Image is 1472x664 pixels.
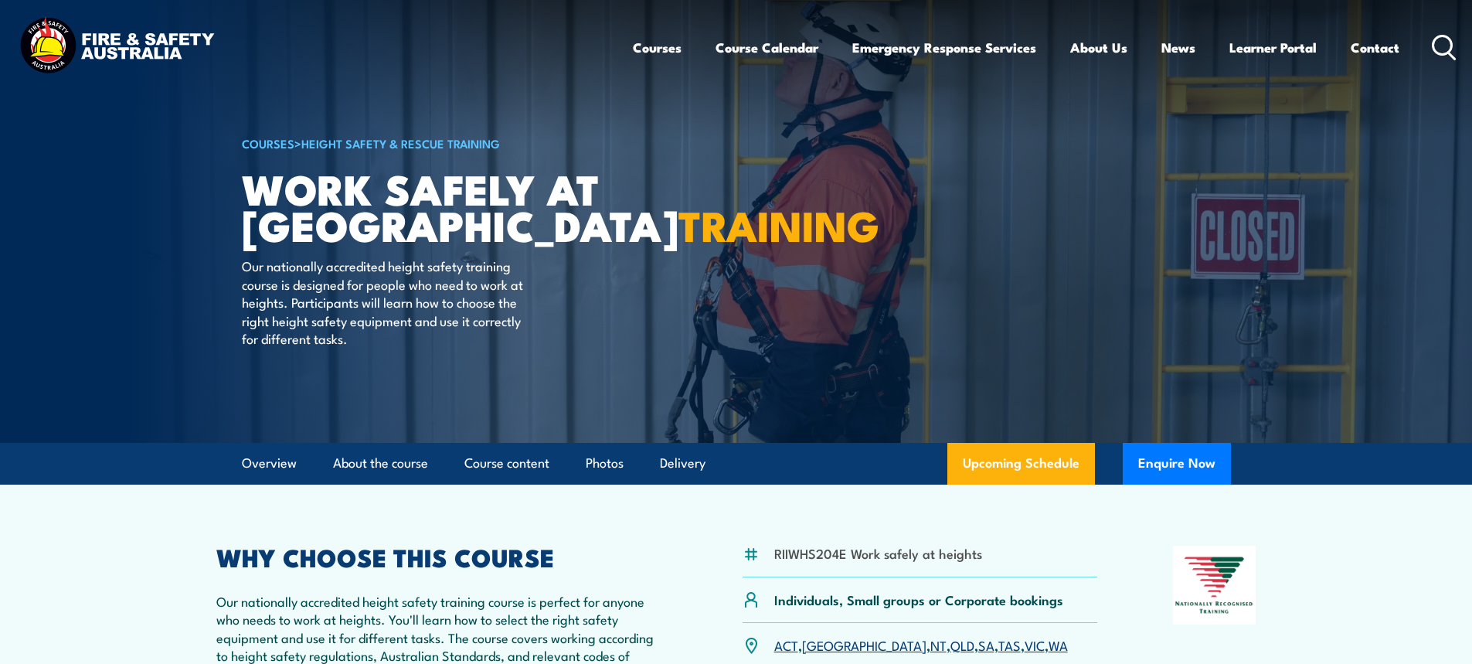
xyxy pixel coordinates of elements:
[464,443,549,484] a: Course content
[947,443,1095,485] a: Upcoming Schedule
[774,591,1063,608] p: Individuals, Small groups or Corporate bookings
[930,635,947,654] a: NT
[1025,635,1045,654] a: VIC
[216,546,668,567] h2: WHY CHOOSE THIS COURSE
[1070,27,1127,68] a: About Us
[1351,27,1399,68] a: Contact
[950,635,974,654] a: QLD
[716,27,818,68] a: Course Calendar
[1173,546,1256,625] img: Nationally Recognised Training logo.
[333,443,428,484] a: About the course
[998,635,1021,654] a: TAS
[242,257,524,347] p: Our nationally accredited height safety training course is designed for people who need to work a...
[242,135,294,152] a: COURSES
[633,27,682,68] a: Courses
[774,544,982,562] li: RIIWHS204E Work safely at heights
[852,27,1036,68] a: Emergency Response Services
[586,443,624,484] a: Photos
[1229,27,1317,68] a: Learner Portal
[1123,443,1231,485] button: Enquire Now
[802,635,926,654] a: [GEOGRAPHIC_DATA]
[1161,27,1195,68] a: News
[774,636,1068,654] p: , , , , , , ,
[301,135,500,152] a: Height Safety & Rescue Training
[242,134,624,152] h6: >
[678,192,879,256] strong: TRAINING
[660,443,705,484] a: Delivery
[978,635,994,654] a: SA
[1049,635,1068,654] a: WA
[242,170,624,242] h1: Work Safely at [GEOGRAPHIC_DATA]
[242,443,297,484] a: Overview
[774,635,798,654] a: ACT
